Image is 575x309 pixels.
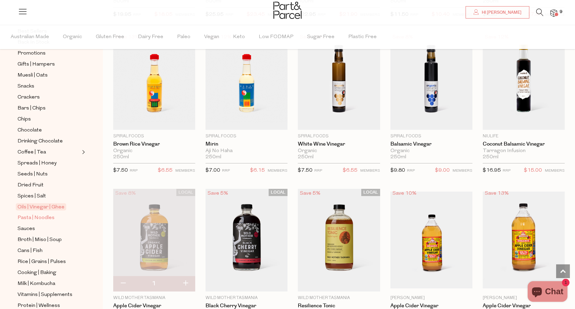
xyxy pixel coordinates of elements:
[435,166,450,175] span: $9.00
[17,236,80,244] a: Broth | Miso | Soup
[390,168,405,173] span: $9.80
[138,25,163,49] span: Dairy Free
[17,181,80,190] a: Dried Fruit
[298,295,380,301] p: Wild Mother Tasmania
[206,154,221,160] span: 250ml
[96,25,124,49] span: Gluten Free
[17,159,57,168] span: Spreads | Honey
[348,25,377,49] span: Plastic Free
[177,25,190,49] span: Paleo
[269,189,287,196] span: LOCAL
[17,82,80,91] a: Snacks
[17,115,80,124] a: Chips
[480,10,521,15] span: Hi [PERSON_NAME]
[17,257,80,266] a: Rice | Grains | Pulses
[298,168,313,173] span: $7.50
[17,137,80,146] a: Drinking Chocolate
[175,169,195,173] small: MEMBERS
[483,154,498,160] span: 250ml
[17,203,80,211] a: Oils | Vinegar | Ghee
[17,269,56,277] span: Cooking | Baking
[483,141,565,147] a: Coconut Balsamic Vinegar
[17,126,42,135] span: Chocolate
[113,133,195,139] p: Spiral Foods
[17,236,62,244] span: Broth | Miso | Soup
[206,148,287,154] div: Aji No Haha
[17,93,80,102] a: Crackers
[483,133,565,139] p: Niulife
[17,170,48,179] span: Seeds | Nuts
[483,189,511,198] div: Save 13%
[17,225,80,233] a: Sauces
[298,303,380,309] a: Resilience Tonic
[17,82,34,91] span: Snacks
[545,169,565,173] small: MEMBERS
[17,214,55,222] span: Pasta | Noodles
[206,295,287,301] p: Wild Mother Tasmania
[343,166,357,175] span: $6.55
[298,148,380,154] div: Organic
[314,169,322,173] small: RRP
[63,25,82,49] span: Organic
[390,148,472,154] div: Organic
[483,192,565,288] img: Apple Cider Vinegar
[222,169,230,173] small: RRP
[17,247,43,255] span: Cans | Fish
[17,93,40,102] span: Crackers
[483,295,565,301] p: [PERSON_NAME]
[113,33,195,129] img: Brown Rice Vinegar
[390,295,472,301] p: [PERSON_NAME]
[206,33,287,129] img: Mirin
[17,148,46,157] span: Coffee | Tea
[113,168,128,173] span: $7.50
[17,280,55,288] span: Milk | Kombucha
[113,141,195,147] a: Brown Rice Vinegar
[17,159,80,168] a: Spreads | Honey
[390,33,472,129] img: Balsamic Vinegar
[259,25,293,49] span: Low FODMAP
[80,148,85,156] button: Expand/Collapse Coffee | Tea
[206,133,287,139] p: Spiral Foods
[113,295,195,301] p: Wild Mother Tasmania
[16,203,66,210] span: Oils | Vinegar | Ghee
[250,166,265,175] span: $6.15
[130,169,138,173] small: RRP
[298,33,380,129] img: White Wine Vinegar
[361,189,380,196] span: LOCAL
[17,71,48,80] span: Muesli | Oats
[17,71,80,80] a: Muesli | Oats
[17,115,31,124] span: Chips
[113,148,195,154] div: Organic
[483,148,565,154] div: Tarragon Infusion
[17,126,80,135] a: Chocolate
[407,169,415,173] small: RRP
[524,166,542,175] span: $15.00
[17,192,46,201] span: Spices | Salt
[17,60,80,69] a: Gifts | Hampers
[298,141,380,147] a: White Wine Vinegar
[390,189,419,198] div: Save 10%
[483,168,501,173] span: $16.95
[307,25,335,49] span: Sugar Free
[298,133,380,139] p: Spiral Foods
[11,25,49,49] span: Australian Made
[483,303,565,309] a: Apple Cider Vinegar
[390,154,406,160] span: 250ml
[204,25,219,49] span: Vegan
[17,49,46,58] span: Promotions
[390,303,472,309] a: Apple Cider Vinegar
[17,268,80,277] a: Cooking | Baking
[17,225,35,233] span: Sauces
[17,214,80,222] a: Pasta | Noodles
[17,290,80,299] a: Vitamins | Supplements
[17,104,80,113] a: Bars | Chips
[17,279,80,288] a: Milk | Kombucha
[17,181,44,190] span: Dried Fruit
[206,141,287,147] a: Mirin
[298,154,314,160] span: 250ml
[483,33,565,129] img: Coconut Balsamic Vinegar
[17,247,80,255] a: Cans | Fish
[466,6,529,19] a: Hi [PERSON_NAME]
[17,170,80,179] a: Seeds | Nuts
[17,148,80,157] a: Coffee | Tea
